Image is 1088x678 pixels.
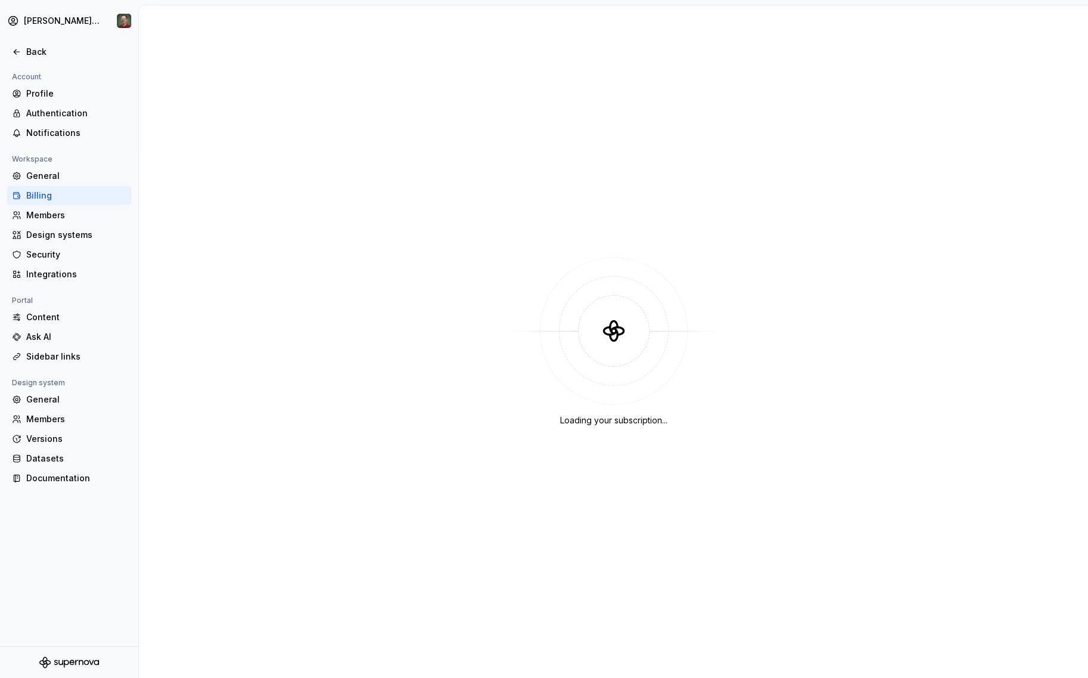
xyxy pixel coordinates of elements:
[26,229,126,241] div: Design systems
[7,376,70,390] div: Design system
[26,394,126,405] div: General
[7,347,131,366] a: Sidebar links
[7,42,131,61] a: Back
[26,351,126,363] div: Sidebar links
[7,265,131,284] a: Integrations
[2,8,136,34] button: [PERSON_NAME] Design SystemStefan Hoth
[560,414,667,426] div: Loading your subscription...
[26,311,126,323] div: Content
[26,209,126,221] div: Members
[7,327,131,346] a: Ask AI
[7,225,131,244] a: Design systems
[26,433,126,445] div: Versions
[7,166,131,185] a: General
[26,331,126,343] div: Ask AI
[7,469,131,488] a: Documentation
[7,84,131,103] a: Profile
[24,15,100,27] div: [PERSON_NAME] Design System
[26,127,126,139] div: Notifications
[26,46,126,58] div: Back
[26,453,126,465] div: Datasets
[7,123,131,143] a: Notifications
[117,14,131,28] img: Stefan Hoth
[7,429,131,448] a: Versions
[26,88,126,100] div: Profile
[26,107,126,119] div: Authentication
[26,268,126,280] div: Integrations
[26,249,126,261] div: Security
[7,70,46,84] div: Account
[26,413,126,425] div: Members
[7,245,131,264] a: Security
[7,308,131,327] a: Content
[7,152,57,166] div: Workspace
[7,293,38,308] div: Portal
[7,206,131,225] a: Members
[7,410,131,429] a: Members
[7,449,131,468] a: Datasets
[26,472,126,484] div: Documentation
[7,104,131,123] a: Authentication
[26,170,126,182] div: General
[7,186,131,205] a: Billing
[26,190,126,202] div: Billing
[7,390,131,409] a: General
[39,657,99,668] svg: Supernova Logo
